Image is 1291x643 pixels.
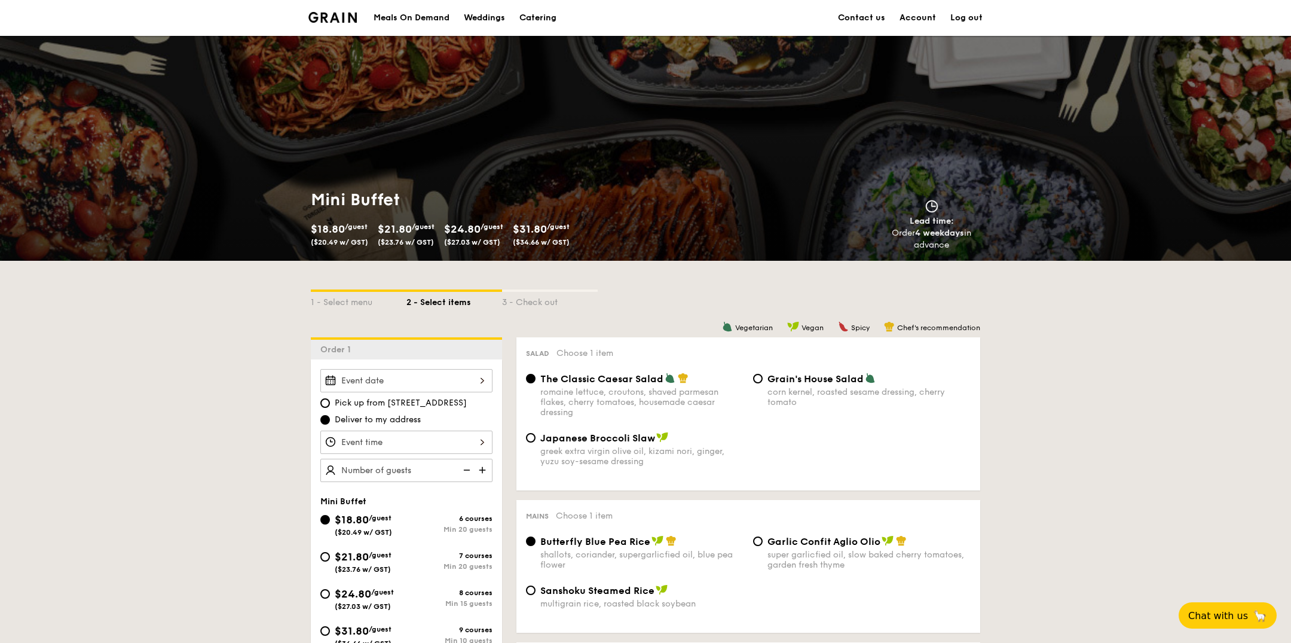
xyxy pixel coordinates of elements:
[308,12,357,23] img: Grain
[540,373,663,385] span: The Classic Caesar Salad
[1253,609,1267,623] span: 🦙
[526,433,536,443] input: Japanese Broccoli Slawgreek extra virgin olive oil, kizami nori, ginger, yuzu soy-sesame dressing
[556,348,613,358] span: Choose 1 item
[406,551,492,560] div: 7 courses
[753,374,763,383] input: Grain's House Saladcorn kernel, roasted sesame dressing, cherry tomato
[801,324,824,332] span: Vegan
[335,513,369,526] span: $18.80
[320,552,330,562] input: $21.80/guest($23.76 w/ GST)7 coursesMin 20 guests
[787,321,799,332] img: icon-vegan.f8ff3823.svg
[923,200,941,213] img: icon-clock.2db775ea.svg
[656,432,668,443] img: icon-vegan.f8ff3823.svg
[882,535,894,546] img: icon-vegan.f8ff3823.svg
[481,223,503,231] span: /guest
[722,321,733,332] img: icon-vegetarian.fe4039eb.svg
[406,562,492,571] div: Min 20 guests
[767,373,864,385] span: Grain's House Salad
[540,550,744,570] div: shallots, coriander, supergarlicfied oil, blue pea flower
[378,223,412,236] span: $21.80
[320,369,492,392] input: Event date
[878,227,985,251] div: Order in advance
[910,216,954,226] span: Lead time:
[369,514,391,522] span: /guest
[656,584,668,595] img: icon-vegan.f8ff3823.svg
[475,459,492,482] img: icon-add.58712e84.svg
[457,459,475,482] img: icon-reduce.1d2dbef1.svg
[547,223,570,231] span: /guest
[502,292,598,309] div: 3 - Check out
[345,223,368,231] span: /guest
[308,12,357,23] a: Logotype
[335,550,369,563] span: $21.80
[320,589,330,599] input: $24.80/guest($27.03 w/ GST)8 coursesMin 15 guests
[371,588,394,596] span: /guest
[444,223,481,236] span: $24.80
[444,238,500,246] span: ($27.03 w/ GST)
[335,624,369,638] span: $31.80
[540,536,650,547] span: Butterfly Blue Pea Rice
[1179,602,1277,629] button: Chat with us🦙
[320,459,492,482] input: Number of guests
[311,223,345,236] span: $18.80
[412,223,435,231] span: /guest
[320,398,330,408] input: Pick up from [STREET_ADDRESS]
[406,589,492,597] div: 8 courses
[526,349,549,358] span: Salad
[526,586,536,595] input: Sanshoku Steamed Ricemultigrain rice, roasted black soybean
[767,387,971,407] div: corn kernel, roasted sesame dressing, cherry tomato
[651,535,663,546] img: icon-vegan.f8ff3823.svg
[320,496,366,507] span: Mini Buffet
[406,599,492,608] div: Min 15 guests
[767,550,971,570] div: super garlicfied oil, slow baked cherry tomatoes, garden fresh thyme
[513,238,570,246] span: ($34.66 w/ GST)
[865,373,876,383] img: icon-vegetarian.fe4039eb.svg
[884,321,895,332] img: icon-chef-hat.a58ddaea.svg
[540,446,744,467] div: greek extra virgin olive oil, kizami nori, ginger, yuzu soy-sesame dressing
[406,525,492,534] div: Min 20 guests
[335,528,392,537] span: ($20.49 w/ GST)
[915,228,964,238] strong: 4 weekdays
[335,602,391,611] span: ($27.03 w/ GST)
[335,587,371,601] span: $24.80
[369,625,391,633] span: /guest
[678,373,689,383] img: icon-chef-hat.a58ddaea.svg
[378,238,434,246] span: ($23.76 w/ GST)
[526,537,536,546] input: Butterfly Blue Pea Riceshallots, coriander, supergarlicfied oil, blue pea flower
[513,223,547,236] span: $31.80
[753,537,763,546] input: Garlic Confit Aglio Oliosuper garlicfied oil, slow baked cherry tomatoes, garden fresh thyme
[369,551,391,559] span: /guest
[526,512,549,520] span: Mains
[311,189,641,211] h1: Mini Buffet
[320,415,330,425] input: Deliver to my address
[735,324,773,332] span: Vegetarian
[767,536,880,547] span: Garlic Confit Aglio Olio
[406,626,492,634] div: 9 courses
[320,626,330,636] input: $31.80/guest($34.66 w/ GST)9 coursesMin 10 guests
[666,535,677,546] img: icon-chef-hat.a58ddaea.svg
[320,431,492,454] input: Event time
[540,432,655,444] span: Japanese Broccoli Slaw
[897,324,980,332] span: Chef's recommendation
[335,397,467,409] span: Pick up from [STREET_ADDRESS]
[851,324,870,332] span: Spicy
[311,292,406,309] div: 1 - Select menu
[526,374,536,383] input: The Classic Caesar Saladromaine lettuce, croutons, shaved parmesan flakes, cherry tomatoes, house...
[540,585,654,596] span: Sanshoku Steamed Rice
[665,373,675,383] img: icon-vegetarian.fe4039eb.svg
[540,599,744,609] div: multigrain rice, roasted black soybean
[406,514,492,523] div: 6 courses
[896,535,907,546] img: icon-chef-hat.a58ddaea.svg
[406,292,502,309] div: 2 - Select items
[320,515,330,525] input: $18.80/guest($20.49 w/ GST)6 coursesMin 20 guests
[320,345,356,355] span: Order 1
[838,321,849,332] img: icon-spicy.37a8142b.svg
[1188,610,1248,621] span: Chat with us
[335,565,391,574] span: ($23.76 w/ GST)
[311,238,368,246] span: ($20.49 w/ GST)
[540,387,744,418] div: romaine lettuce, croutons, shaved parmesan flakes, cherry tomatoes, housemade caesar dressing
[335,414,421,426] span: Deliver to my address
[556,511,613,521] span: Choose 1 item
